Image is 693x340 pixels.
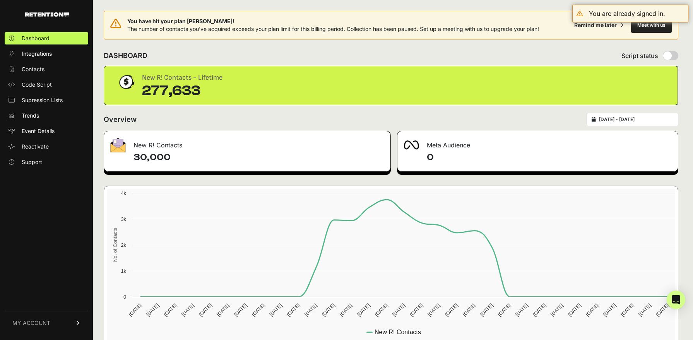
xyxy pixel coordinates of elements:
[22,96,63,104] span: Supression Lists
[5,125,88,137] a: Event Details
[397,131,678,154] div: Meta Audience
[121,190,126,196] text: 4k
[631,17,672,33] button: Meet with us
[619,302,635,318] text: [DATE]
[391,302,406,318] text: [DATE]
[127,26,539,32] span: The number of contacts you've acquired exceeds your plan limit for this billing period. Collectio...
[22,127,55,135] span: Event Details
[116,72,136,92] img: dollar-coin-05c43ed7efb7bc0c12610022525b4bbbb207c7efeef5aecc26f025e68dcafac9.png
[303,302,318,318] text: [DATE]
[602,302,617,318] text: [DATE]
[123,294,126,300] text: 0
[233,302,248,318] text: [DATE]
[514,302,529,318] text: [DATE]
[286,302,301,318] text: [DATE]
[145,302,160,318] text: [DATE]
[321,302,336,318] text: [DATE]
[637,302,652,318] text: [DATE]
[5,79,88,91] a: Code Script
[567,302,582,318] text: [DATE]
[198,302,213,318] text: [DATE]
[268,302,283,318] text: [DATE]
[180,302,195,318] text: [DATE]
[22,81,52,89] span: Code Script
[589,9,665,18] div: You are already signed in.
[409,302,424,318] text: [DATE]
[121,216,126,222] text: 3k
[5,140,88,153] a: Reactivate
[427,151,672,164] h4: 0
[584,302,599,318] text: [DATE]
[22,50,52,58] span: Integrations
[404,140,419,150] img: fa-meta-2f981b61bb99beabf952f7030308934f19ce035c18b003e963880cc3fabeebb7.png
[121,242,126,248] text: 2k
[339,302,354,318] text: [DATE]
[621,51,658,60] span: Script status
[571,18,626,32] button: Remind me later
[426,302,441,318] text: [DATE]
[22,34,50,42] span: Dashboard
[444,302,459,318] text: [DATE]
[496,302,512,318] text: [DATE]
[5,32,88,44] a: Dashboard
[5,311,88,335] a: MY ACCOUNT
[12,319,50,327] span: MY ACCOUNT
[110,138,126,152] img: fa-envelope-19ae18322b30453b285274b1b8af3d052b27d846a4fbe8435d1a52b978f639a2.png
[127,17,539,25] span: You have hit your plan [PERSON_NAME]!
[22,143,49,150] span: Reactivate
[5,48,88,60] a: Integrations
[25,12,69,17] img: Retention.com
[163,302,178,318] text: [DATE]
[128,302,143,318] text: [DATE]
[574,21,617,29] div: Remind me later
[133,151,384,164] h4: 30,000
[121,268,126,274] text: 1k
[5,94,88,106] a: Supression Lists
[549,302,565,318] text: [DATE]
[532,302,547,318] text: [DATE]
[104,50,147,61] h2: DASHBOARD
[5,156,88,168] a: Support
[142,72,222,83] div: New R! Contacts - Lifetime
[104,114,137,125] h2: Overview
[22,65,44,73] span: Contacts
[5,109,88,122] a: Trends
[667,290,685,309] div: Open Intercom Messenger
[5,63,88,75] a: Contacts
[22,112,39,120] span: Trends
[250,302,265,318] text: [DATE]
[142,83,222,99] div: 277,633
[22,158,42,166] span: Support
[112,228,118,262] text: No. of Contacts
[356,302,371,318] text: [DATE]
[462,302,477,318] text: [DATE]
[655,302,670,318] text: [DATE]
[375,329,421,335] text: New R! Contacts
[479,302,494,318] text: [DATE]
[373,302,388,318] text: [DATE]
[216,302,231,318] text: [DATE]
[104,131,390,154] div: New R! Contacts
